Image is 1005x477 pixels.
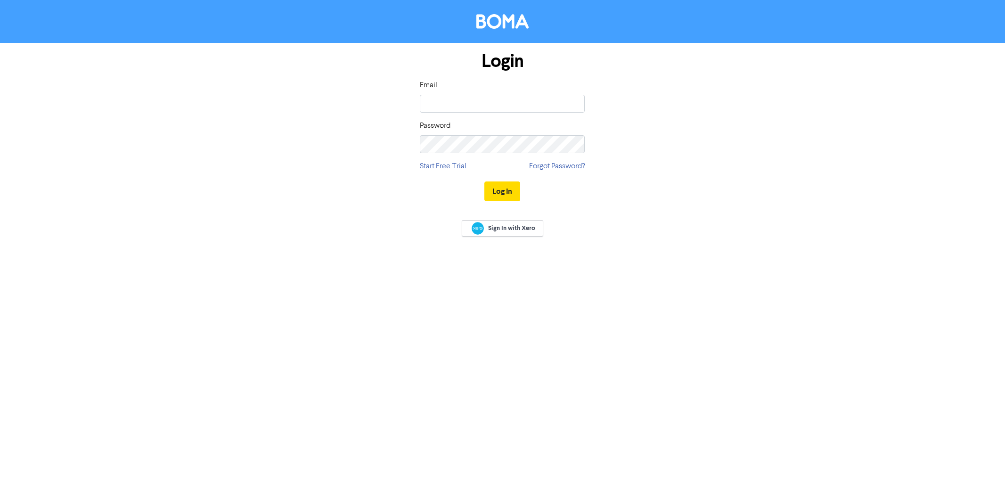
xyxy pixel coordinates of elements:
h1: Login [420,50,585,72]
img: Xero logo [472,222,484,235]
a: Start Free Trial [420,161,466,172]
a: Sign In with Xero [462,220,543,237]
img: BOMA Logo [476,14,529,29]
button: Log In [484,181,520,201]
a: Forgot Password? [529,161,585,172]
label: Email [420,80,437,91]
span: Sign In with Xero [488,224,535,232]
label: Password [420,120,450,132]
